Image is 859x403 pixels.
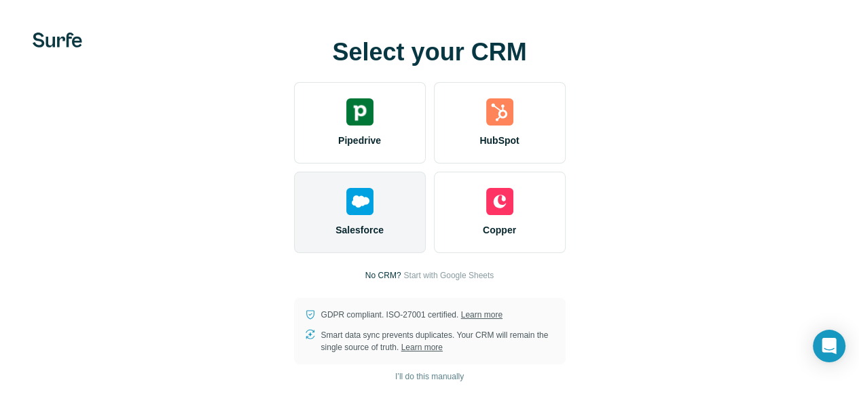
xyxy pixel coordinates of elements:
span: I’ll do this manually [395,370,464,383]
img: hubspot's logo [486,98,513,126]
span: Salesforce [335,223,384,237]
img: salesforce's logo [346,188,373,215]
a: Learn more [401,343,443,352]
img: Surfe's logo [33,33,82,47]
img: copper's logo [486,188,513,215]
p: GDPR compliant. ISO-27001 certified. [321,309,502,321]
span: Pipedrive [338,134,381,147]
div: Open Intercom Messenger [813,330,845,362]
img: pipedrive's logo [346,98,373,126]
button: I’ll do this manually [386,366,473,387]
button: Start with Google Sheets [403,269,494,282]
p: No CRM? [365,269,401,282]
h1: Select your CRM [294,39,566,66]
span: HubSpot [479,134,519,147]
p: Smart data sync prevents duplicates. Your CRM will remain the single source of truth. [321,329,555,353]
span: Copper [483,223,516,237]
a: Learn more [461,310,502,320]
